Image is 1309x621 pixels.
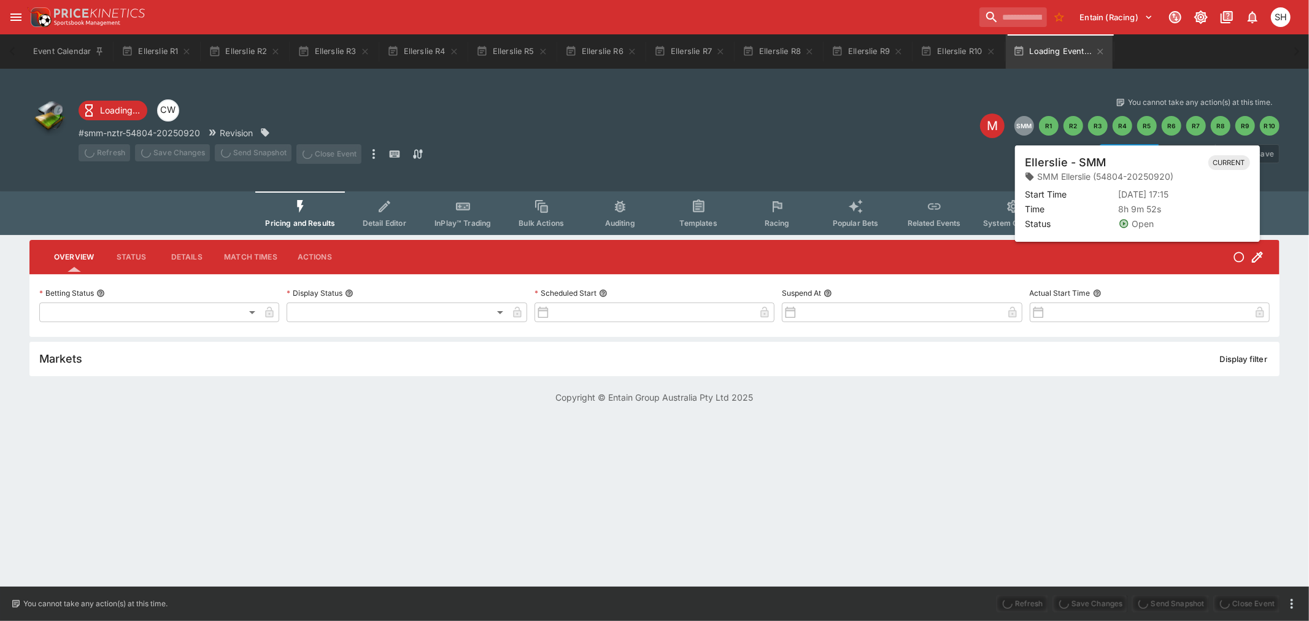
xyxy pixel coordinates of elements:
[735,34,822,69] button: Ellerslie R8
[5,6,27,28] button: open drawer
[833,218,879,228] span: Popular Bets
[1120,147,1153,160] p: Overtype
[1164,6,1186,28] button: Connected to PK
[469,34,555,69] button: Ellerslie R5
[104,242,159,272] button: Status
[519,218,564,228] span: Bulk Actions
[1190,6,1212,28] button: Toggle light/dark mode
[366,144,381,164] button: more
[255,191,1053,235] div: Event type filters
[54,9,145,18] img: PriceKinetics
[39,288,94,298] p: Betting Status
[1073,7,1160,27] button: Select Tenant
[220,126,253,139] p: Revision
[1211,116,1230,136] button: R8
[1030,288,1091,298] p: Actual Start Time
[1006,34,1113,69] button: Loading Event...
[1088,116,1108,136] button: R3
[1039,116,1059,136] button: R1
[44,242,104,272] button: Overview
[1014,116,1034,136] button: SMM
[114,34,199,69] button: Ellerslie R1
[1271,7,1291,27] div: Scott Hunt
[1235,116,1255,136] button: R9
[558,34,644,69] button: Ellerslie R6
[1241,6,1264,28] button: Notifications
[979,7,1047,27] input: search
[265,218,335,228] span: Pricing and Results
[1235,147,1274,160] p: Auto-Save
[287,288,342,298] p: Display Status
[1014,116,1280,136] nav: pagination navigation
[983,218,1043,228] span: System Controls
[1162,116,1181,136] button: R6
[782,288,821,298] p: Suspend At
[27,5,52,29] img: PriceKinetics Logo
[908,218,961,228] span: Related Events
[201,34,288,69] button: Ellerslie R2
[1178,147,1210,160] p: Override
[79,126,200,139] p: Copy To Clipboard
[1213,349,1275,369] button: Display filter
[54,20,120,26] img: Sportsbook Management
[380,34,466,69] button: Ellerslie R4
[1049,7,1069,27] button: No Bookmarks
[1260,116,1280,136] button: R10
[1064,116,1083,136] button: R2
[23,598,168,609] p: You cannot take any action(s) at this time.
[29,97,69,136] img: other.png
[1100,144,1280,163] div: Start From
[647,34,733,69] button: Ellerslie R7
[159,242,214,272] button: Details
[363,218,406,228] span: Detail Editor
[39,352,82,366] h5: Markets
[214,242,287,272] button: Match Times
[157,99,179,121] div: Clint Wallis
[765,218,790,228] span: Racing
[605,218,635,228] span: Auditing
[26,34,112,69] button: Event Calendar
[1113,116,1132,136] button: R4
[1186,116,1206,136] button: R7
[1137,116,1157,136] button: R5
[1216,6,1238,28] button: Documentation
[287,242,342,272] button: Actions
[434,218,491,228] span: InPlay™ Trading
[1267,4,1294,31] button: Scott Hunt
[1128,97,1272,108] p: You cannot take any action(s) at this time.
[980,114,1005,138] div: Edit Meeting
[100,104,140,117] p: Loading...
[535,288,597,298] p: Scheduled Start
[680,218,717,228] span: Templates
[913,34,1003,69] button: Ellerslie R10
[824,34,911,69] button: Ellerslie R9
[1284,596,1299,611] button: more
[290,34,377,69] button: Ellerslie R3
